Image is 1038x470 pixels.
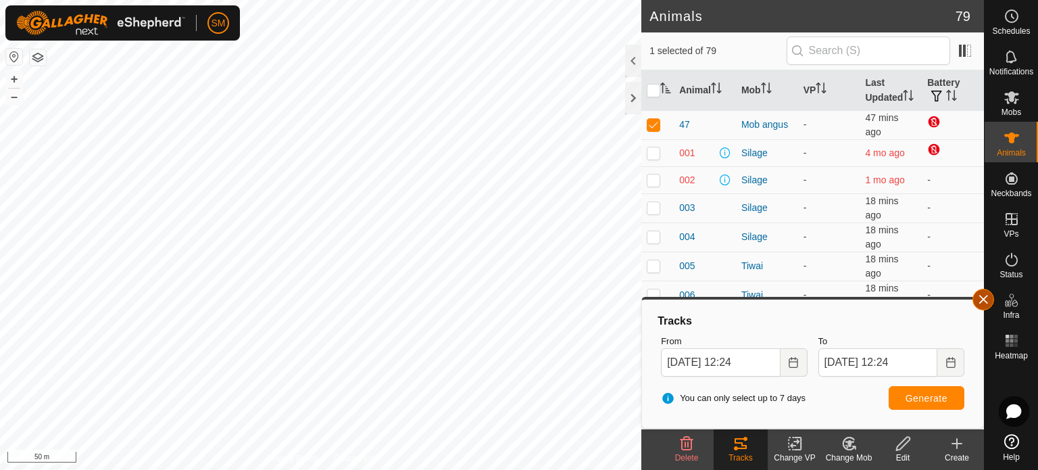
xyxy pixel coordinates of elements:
button: Map Layers [30,49,46,66]
p-sorticon: Activate to sort [660,85,671,95]
div: Silage [741,146,793,160]
span: 003 [679,201,695,215]
span: 24 Apr 2025, 11:05 pm [865,147,904,158]
td: - [922,281,984,310]
span: 79 [956,6,970,26]
th: Battery [922,70,984,111]
span: 26 Aug 2025, 12:05 pm [865,225,898,250]
div: Mob angus [741,118,793,132]
p-sorticon: Activate to sort [903,92,914,103]
span: 002 [679,173,695,187]
h2: Animals [649,8,956,24]
div: Silage [741,201,793,215]
button: Choose Date [937,348,964,377]
span: Infra [1003,311,1019,319]
app-display-virtual-paddock-transition: - [804,119,807,130]
div: Change VP [768,452,822,464]
div: Tracks [656,313,970,329]
app-display-virtual-paddock-transition: - [804,174,807,185]
div: Silage [741,173,793,187]
span: You can only select up to 7 days [661,392,806,405]
span: Neckbands [991,189,1031,197]
span: 004 [679,230,695,244]
div: Edit [876,452,930,464]
span: 1 selected of 79 [649,44,786,58]
span: Delete [675,453,699,463]
button: Choose Date [781,348,808,377]
button: Generate [889,386,964,410]
img: Gallagher Logo [16,11,185,35]
div: Change Mob [822,452,876,464]
span: VPs [1004,230,1018,238]
input: Search (S) [787,37,950,65]
app-display-virtual-paddock-transition: - [804,260,807,271]
span: Heatmap [995,352,1028,360]
th: VP [798,70,860,111]
span: SM [212,16,226,30]
a: Help [985,429,1038,467]
a: Contact Us [334,452,374,465]
div: Create [930,452,984,464]
p-sorticon: Activate to sort [816,85,826,95]
span: Schedules [992,27,1030,35]
td: - [922,166,984,193]
span: 47 [679,118,690,132]
div: Tiwai [741,288,793,302]
span: 26 Aug 2025, 12:05 pm [865,254,898,279]
span: Notifications [989,68,1033,76]
button: Reset Map [6,49,22,65]
th: Mob [736,70,798,111]
p-sorticon: Activate to sort [946,92,957,103]
button: + [6,71,22,87]
div: Tiwai [741,259,793,273]
span: Generate [906,393,947,404]
div: Silage [741,230,793,244]
button: – [6,89,22,105]
p-sorticon: Activate to sort [761,85,772,95]
label: From [661,335,807,348]
app-display-virtual-paddock-transition: - [804,147,807,158]
span: Mobs [1002,108,1021,116]
span: 26 Aug 2025, 12:05 pm [865,195,898,220]
span: Help [1003,453,1020,461]
label: To [818,335,964,348]
span: 26 Aug 2025, 11:36 am [865,112,898,137]
th: Last Updated [860,70,922,111]
span: 26 Aug 2025, 12:05 pm [865,283,898,308]
div: Tracks [714,452,768,464]
th: Animal [674,70,736,111]
span: Animals [997,149,1026,157]
app-display-virtual-paddock-transition: - [804,231,807,242]
app-display-virtual-paddock-transition: - [804,289,807,300]
span: 22 July 2025, 1:00 pm [865,174,904,185]
span: 005 [679,259,695,273]
span: 001 [679,146,695,160]
td: - [922,193,984,222]
a: Privacy Policy [268,452,318,465]
app-display-virtual-paddock-transition: - [804,202,807,213]
td: - [922,222,984,252]
span: Status [999,271,1022,279]
span: 006 [679,288,695,302]
td: - [922,252,984,281]
p-sorticon: Activate to sort [711,85,722,95]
